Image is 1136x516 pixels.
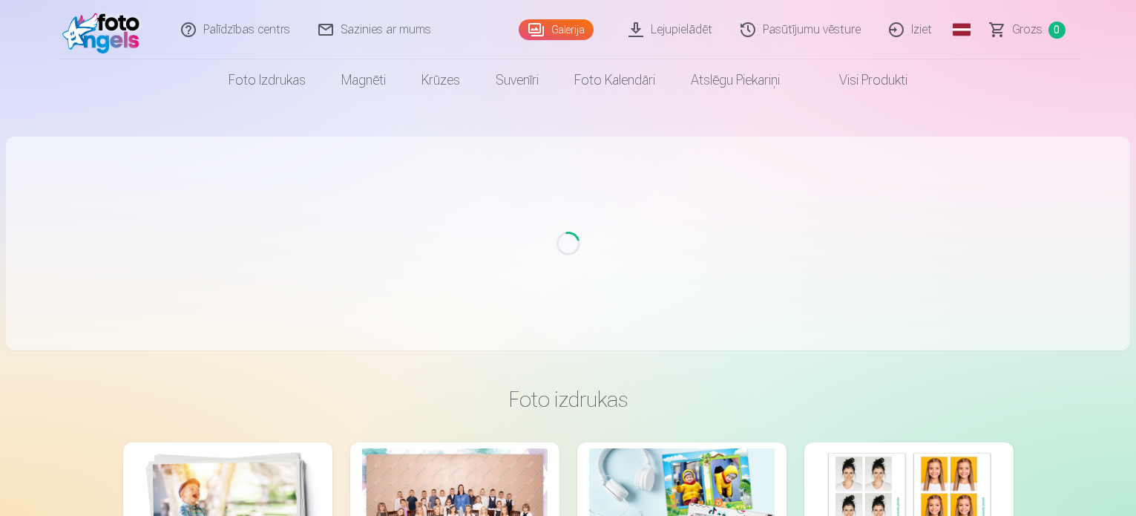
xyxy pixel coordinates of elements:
[324,59,404,101] a: Magnēti
[1012,21,1043,39] span: Grozs
[673,59,798,101] a: Atslēgu piekariņi
[519,19,594,40] a: Galerija
[135,386,1002,413] h3: Foto izdrukas
[798,59,925,101] a: Visi produkti
[62,6,148,53] img: /fa1
[556,59,673,101] a: Foto kalendāri
[404,59,478,101] a: Krūzes
[211,59,324,101] a: Foto izdrukas
[478,59,556,101] a: Suvenīri
[1048,22,1066,39] span: 0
